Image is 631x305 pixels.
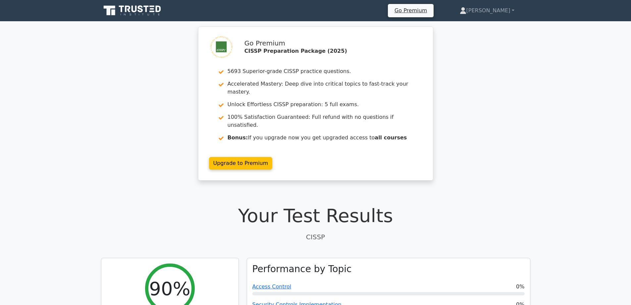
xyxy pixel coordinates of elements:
p: CISSP [101,232,530,242]
span: 0% [516,283,524,291]
h2: 90% [149,277,190,300]
a: Access Control [252,283,291,290]
h3: Performance by Topic [252,264,352,275]
a: Upgrade to Premium [209,157,273,170]
a: [PERSON_NAME] [444,4,530,17]
h1: Your Test Results [101,204,530,227]
a: Go Premium [391,6,431,15]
